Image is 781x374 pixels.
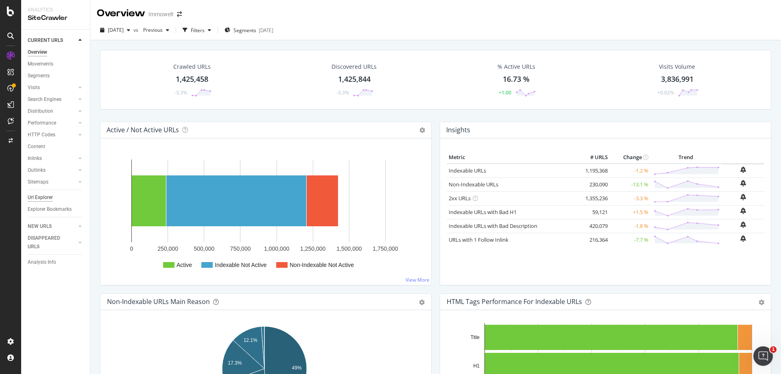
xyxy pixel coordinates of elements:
[650,151,722,164] th: Trend
[28,48,47,57] div: Overview
[610,164,650,178] td: -1.2 %
[177,262,192,268] text: Active
[449,167,486,174] a: Indexable URLs
[740,208,746,214] div: bell-plus
[471,335,480,340] text: Title
[28,83,40,92] div: Visits
[28,142,84,151] a: Content
[28,166,46,175] div: Outlinks
[148,10,174,18] div: Immowelt
[107,297,210,306] div: Non-Indexable URLs Main Reason
[28,131,55,139] div: HTTP Codes
[497,63,535,71] div: % Active URLs
[447,297,582,306] div: HTML Tags Performance for Indexable URLs
[28,72,50,80] div: Segments
[338,74,371,85] div: 1,425,844
[157,245,178,252] text: 250,000
[447,151,577,164] th: Metric
[28,258,84,267] a: Analysis Info
[28,60,53,68] div: Movements
[28,258,56,267] div: Analysis Info
[130,245,133,252] text: 0
[28,107,53,116] div: Distribution
[28,154,76,163] a: Inlinks
[107,151,425,278] svg: A chart.
[233,27,256,34] span: Segments
[373,245,398,252] text: 1,750,000
[97,7,145,20] div: Overview
[577,151,610,164] th: # URLS
[28,7,83,13] div: Analytics
[503,74,530,85] div: 16.73 %
[419,127,425,133] i: Options
[28,48,84,57] a: Overview
[230,245,251,252] text: 750,000
[419,300,425,305] div: gear
[740,221,746,228] div: bell-plus
[770,346,777,353] span: 1
[28,222,76,231] a: NEW URLS
[740,194,746,200] div: bell-plus
[28,83,76,92] a: Visits
[336,89,349,96] div: -3.3%
[449,208,517,216] a: Indexable URLs with Bad H1
[610,191,650,205] td: -3.3 %
[28,107,76,116] a: Distribution
[108,26,124,33] span: 2025 Aug. 15th
[173,63,211,71] div: Crawled URLs
[740,180,746,186] div: bell-plus
[28,166,76,175] a: Outlinks
[332,63,377,71] div: Discovered URLs
[28,119,76,127] a: Performance
[28,142,45,151] div: Content
[577,164,610,178] td: 1,195,368
[473,363,480,369] text: H1
[215,262,267,268] text: Indexable Not Active
[292,365,302,371] text: 49%
[228,360,242,366] text: 17.3%
[28,193,84,202] a: Url Explorer
[28,36,63,45] div: CURRENT URLS
[140,24,172,37] button: Previous
[177,11,182,17] div: arrow-right-arrow-left
[28,234,76,251] a: DISAPPEARED URLS
[191,27,205,34] div: Filters
[244,337,257,343] text: 12.1%
[28,154,42,163] div: Inlinks
[28,13,83,23] div: SiteCrawler
[28,60,84,68] a: Movements
[610,219,650,233] td: -1.8 %
[28,119,56,127] div: Performance
[610,205,650,219] td: +1.5 %
[28,95,61,104] div: Search Engines
[176,74,208,85] div: 1,425,458
[28,72,84,80] a: Segments
[577,219,610,233] td: 420,079
[259,27,273,34] div: [DATE]
[449,236,508,243] a: URLs with 1 Follow Inlink
[28,178,48,186] div: Sitemaps
[446,125,470,136] h4: Insights
[610,151,650,164] th: Change
[28,178,76,186] a: Sitemaps
[194,245,214,252] text: 500,000
[610,177,650,191] td: -13.1 %
[657,89,674,96] div: +0.02%
[740,166,746,173] div: bell-plus
[406,276,430,283] a: View More
[28,131,76,139] a: HTTP Codes
[661,74,694,85] div: 3,836,991
[759,300,764,305] div: gear
[336,245,362,252] text: 1,500,000
[28,36,76,45] a: CURRENT URLS
[28,205,72,214] div: Explorer Bookmarks
[290,262,354,268] text: Non-Indexable Not Active
[659,63,695,71] div: Visits Volume
[221,24,277,37] button: Segments[DATE]
[449,222,537,230] a: Indexable URLs with Bad Description
[28,95,76,104] a: Search Engines
[449,181,498,188] a: Non-Indexable URLs
[179,24,214,37] button: Filters
[97,24,133,37] button: [DATE]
